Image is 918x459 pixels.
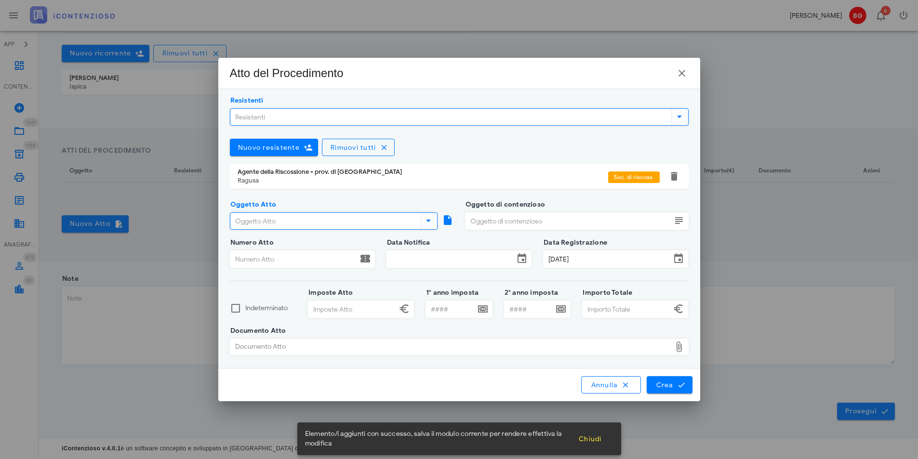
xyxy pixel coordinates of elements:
[463,200,545,210] label: Oggetto di contenzioso
[230,66,344,81] div: Atto del Procedimento
[466,213,671,229] input: Oggetto di contenzioso
[227,200,277,210] label: Oggetto Atto
[647,376,692,393] button: Crea
[655,380,683,389] span: Crea
[230,339,671,354] div: Documento Atto
[580,288,632,298] label: Importo Totale
[238,177,608,184] div: Ragusa
[322,139,395,156] button: Rimuovi tutti
[306,288,353,298] label: Imposte Atto
[227,326,286,336] label: Documento Atto
[308,301,397,317] input: Imposte Atto
[238,144,300,152] span: Nuovo resistente
[230,109,669,125] input: Resistenti
[590,380,632,389] span: Annulla
[245,303,297,313] label: Indeterminato
[668,170,680,182] button: Elimina
[583,301,671,317] input: Importo Totale
[502,288,558,298] label: 2° anno imposta
[423,288,479,298] label: 1° anno imposta
[230,213,418,229] input: Oggetto Atto
[426,301,475,317] input: ####
[230,251,358,267] input: Numero Atto
[330,144,376,152] span: Rimuovi tutti
[227,238,274,248] label: Numero Atto
[614,171,654,183] span: Soc. di riscoss.
[230,139,318,156] button: Nuovo resistente
[227,96,264,105] label: Resistenti
[238,168,608,176] div: Agente della Riscossione - prov. di [GEOGRAPHIC_DATA]
[581,376,641,393] button: Annulla
[541,238,607,248] label: Data Registrazione
[505,301,554,317] input: ####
